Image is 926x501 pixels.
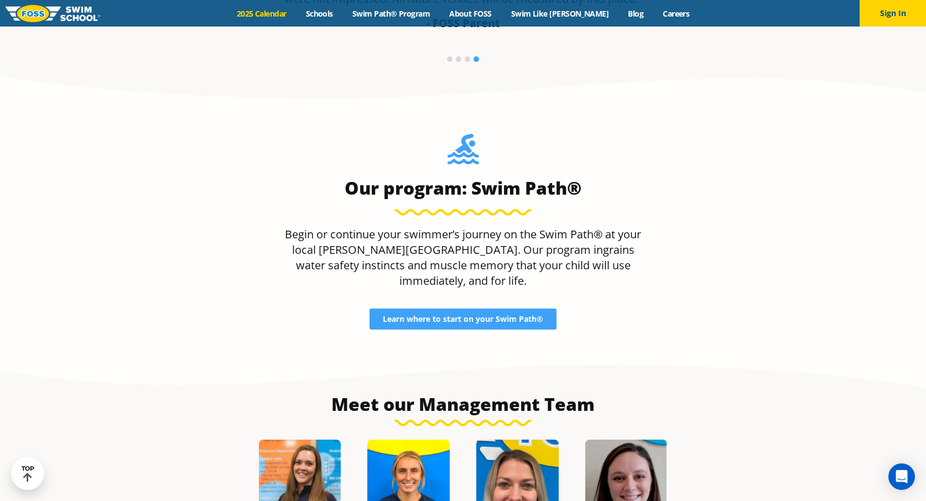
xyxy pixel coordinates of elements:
a: Learn where to start on your Swim Path® [370,309,556,330]
div: Open Intercom Messenger [888,463,915,490]
h3: Meet our Management Team [202,393,724,415]
span: Learn where to start on your Swim Path® [383,315,543,323]
a: Schools [296,8,342,19]
div: TOP [22,465,34,482]
a: Swim Like [PERSON_NAME] [501,8,618,19]
span: Begin or continue your swimmer’s journey on the Swim Path® [285,227,603,242]
a: Blog [618,8,653,19]
a: About FOSS [440,8,502,19]
span: at your local [PERSON_NAME][GEOGRAPHIC_DATA]. Our program ingrains water safety instincts and mus... [292,227,642,288]
a: Careers [653,8,699,19]
h3: Our program: Swim Path® [279,177,647,199]
img: Foss-Location-Swimming-Pool-Person.svg [448,134,479,171]
a: Swim Path® Program [342,8,439,19]
a: 2025 Calendar [227,8,296,19]
img: FOSS Swim School Logo [6,5,100,22]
